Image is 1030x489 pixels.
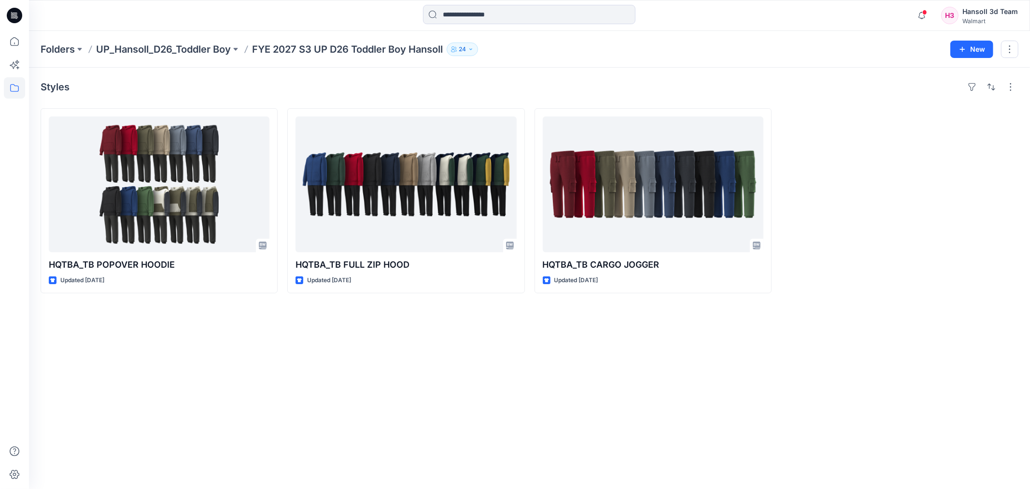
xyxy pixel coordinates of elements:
[543,258,763,272] p: HQTBA_TB CARGO JOGGER
[962,6,1018,17] div: Hansoll 3d Team
[543,116,763,252] a: HQTBA_TB CARGO JOGGER
[41,81,70,93] h4: Styles
[49,258,269,272] p: HQTBA_TB POPOVER HOODIE
[296,258,516,272] p: HQTBA_TB FULL ZIP HOOD
[60,275,104,286] p: Updated [DATE]
[252,43,443,56] p: FYE 2027 S3 UP D26 Toddler Boy Hansoll
[49,116,269,252] a: HQTBA_TB POPOVER HOODIE
[941,7,959,24] div: H3
[962,17,1018,25] div: Walmart
[96,43,231,56] a: UP_Hansoll_D26_Toddler Boy
[447,43,478,56] button: 24
[296,116,516,252] a: HQTBA_TB FULL ZIP HOOD
[950,41,993,58] button: New
[459,44,466,55] p: 24
[554,275,598,286] p: Updated [DATE]
[307,275,351,286] p: Updated [DATE]
[41,43,75,56] a: Folders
